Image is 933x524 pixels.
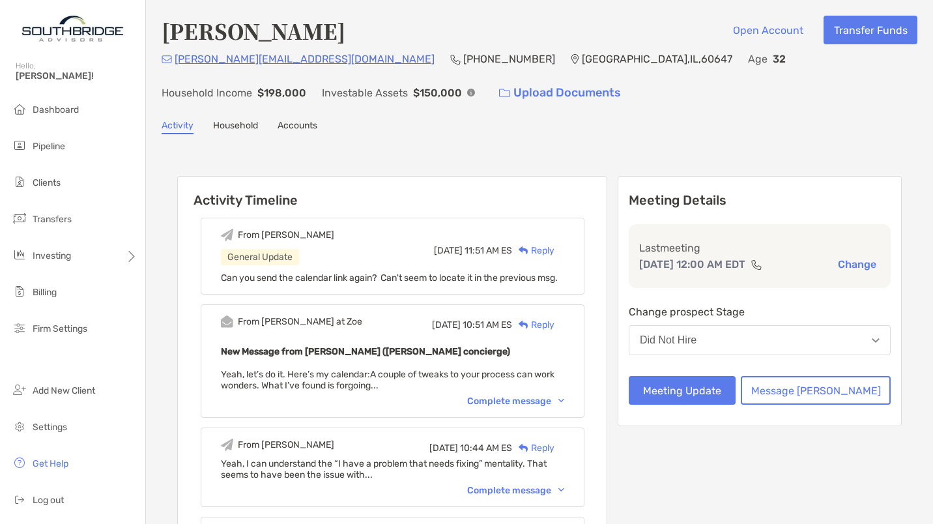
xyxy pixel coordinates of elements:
div: General Update [221,249,299,265]
img: Event icon [221,315,233,328]
img: Zoe Logo [16,5,130,52]
span: Yeah, let’s do it. Here’s my calendar: [221,369,554,391]
img: settings icon [12,418,27,434]
img: communication type [751,259,762,270]
b: New Message from [PERSON_NAME] ([PERSON_NAME] concierge) [221,346,510,357]
span: Settings [33,422,67,433]
p: Meeting Details [629,192,891,209]
button: Transfer Funds [824,16,917,44]
img: Reply icon [519,321,528,329]
img: Email Icon [162,55,172,63]
span: Clients [33,177,61,188]
button: Message [PERSON_NAME] [741,376,891,405]
span: Billing [33,287,57,298]
span: Pipeline [33,141,65,152]
p: [GEOGRAPHIC_DATA] , IL , 60647 [582,51,732,67]
span: Add New Client [33,385,95,396]
div: From [PERSON_NAME] [238,439,334,450]
p: Household Income [162,85,252,101]
img: Phone Icon [450,54,461,65]
img: dashboard icon [12,101,27,117]
p: Last meeting [639,240,880,256]
div: From [PERSON_NAME] at Zoe [238,316,362,327]
img: add_new_client icon [12,382,27,398]
a: Upload Documents [491,79,629,107]
img: logout icon [12,491,27,507]
span: 11:51 AM ES [465,245,512,256]
button: Change [834,257,880,271]
p: [PERSON_NAME][EMAIL_ADDRESS][DOMAIN_NAME] [175,51,435,67]
img: firm-settings icon [12,320,27,336]
h4: [PERSON_NAME] [162,16,345,46]
span: Get Help [33,458,68,469]
img: pipeline icon [12,138,27,153]
a: Activity [162,120,194,134]
div: Reply [512,318,554,332]
div: Did Not Hire [640,334,696,346]
img: transfers icon [12,211,27,226]
p: $198,000 [257,85,306,101]
span: Dashboard [33,104,79,115]
span: 10:44 AM ES [460,443,512,454]
a: Household [213,120,258,134]
span: [DATE] [429,443,458,454]
img: Reply icon [519,246,528,255]
button: Did Not Hire [629,325,891,355]
span: [PERSON_NAME]! [16,70,137,81]
p: Change prospect Stage [629,304,891,320]
a: Accounts [278,120,317,134]
div: Reply [512,441,554,455]
img: Event icon [221,439,233,451]
p: 32 [773,51,786,67]
img: Event icon [221,229,233,241]
button: Open Account [723,16,813,44]
h6: Activity Timeline [178,177,607,208]
img: Location Icon [571,54,579,65]
span: [DATE] [432,319,461,330]
img: Chevron icon [558,488,564,492]
div: From [PERSON_NAME] [238,229,334,240]
img: investing icon [12,247,27,263]
img: clients icon [12,174,27,190]
span: Firm Settings [33,323,87,334]
p: Age [748,51,768,67]
p: Investable Assets [322,85,408,101]
img: Open dropdown arrow [872,338,880,343]
: A couple of tweaks to your process can work wonders. What I’ve found is forgoing... [221,369,554,391]
span: [DATE] [434,245,463,256]
span: Can you send the calendar link again? Can't seem to locate it in the previous msg. [221,272,558,284]
span: Log out [33,495,64,506]
p: $150,000 [413,85,462,101]
div: Complete message [467,485,564,496]
img: get-help icon [12,455,27,471]
img: Chevron icon [558,399,564,403]
p: [DATE] 12:00 AM EDT [639,256,745,272]
p: [PHONE_NUMBER] [463,51,555,67]
img: Info Icon [467,89,475,96]
div: Reply [512,244,554,257]
span: 10:51 AM ES [463,319,512,330]
div: Yeah, I can understand the “I have a problem that needs fixing” mentality. That seems to have bee... [221,458,564,480]
img: Reply icon [519,444,528,452]
img: button icon [499,89,510,98]
div: Complete message [467,396,564,407]
button: Meeting Update [629,376,736,405]
span: Investing [33,250,71,261]
img: billing icon [12,284,27,299]
span: Transfers [33,214,72,225]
